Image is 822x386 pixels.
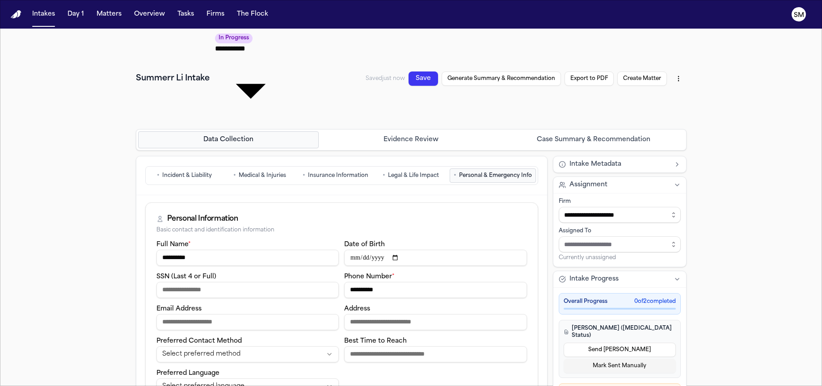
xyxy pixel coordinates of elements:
span: • [454,171,456,180]
div: Update intake status [215,32,287,126]
button: Intake Metadata [553,156,686,172]
span: • [233,171,236,180]
label: Email Address [156,306,202,312]
span: • [383,171,385,180]
button: Tasks [174,6,198,22]
button: Generate Summary & Recommendation [442,71,561,86]
button: Day 1 [64,6,88,22]
span: Saved just now [366,76,405,81]
button: More actions [670,71,687,87]
button: Go to Data Collection step [138,131,319,148]
span: Incident & Liability [162,172,212,179]
button: Send [PERSON_NAME] [564,343,676,357]
button: Go to Case Summary & Recommendation step [503,131,684,148]
h4: [PERSON_NAME] ([MEDICAL_DATA] Status) [564,325,676,339]
input: Phone number [344,282,527,298]
span: • [303,171,305,180]
span: Legal & Life Impact [388,172,439,179]
button: Save [409,71,438,86]
button: Go to Medical & Injuries [223,168,297,183]
input: Assign to staff member [559,236,681,252]
button: Create Matter [617,71,667,86]
button: Mark Sent Manually [564,359,676,373]
button: The Flock [233,6,272,22]
button: Matters [93,6,125,22]
span: Intake Progress [569,275,619,284]
span: Currently unassigned [559,254,616,261]
input: Full name [156,250,339,266]
button: Go to Insurance Information [299,168,372,183]
button: Export to PDF [565,71,614,86]
label: Phone Number [344,273,395,280]
div: Assigned To [559,227,681,235]
input: Email address [156,314,339,330]
label: Address [344,306,370,312]
button: Assignment [553,177,686,193]
input: Address [344,314,527,330]
label: SSN (Last 4 or Full) [156,273,216,280]
span: • [157,171,160,180]
span: Intake Metadata [569,160,621,169]
label: Preferred Contact Method [156,338,242,344]
span: Overall Progress [564,298,607,305]
span: Assignment [569,180,607,189]
input: Best time to reach [344,346,527,362]
a: Home [11,10,21,19]
input: Select firm [559,207,681,223]
img: Finch Logo [11,10,21,19]
div: Basic contact and identification information [156,227,527,234]
span: Personal & Emergency Info [459,172,532,179]
div: Personal Information [167,214,238,224]
h1: Summerr Li Intake [136,72,210,85]
label: Preferred Language [156,370,219,377]
button: Go to Incident & Liability [148,168,221,183]
label: Full Name [156,241,191,248]
span: 0 of 2 completed [634,298,676,305]
div: Firm [559,198,681,205]
button: Intake Progress [553,271,686,287]
input: SSN [156,282,339,298]
span: Medical & Injuries [239,172,286,179]
span: Insurance Information [308,172,368,179]
nav: Intake steps [138,131,684,148]
button: Go to Personal & Emergency Info [450,168,536,183]
span: In Progress [215,34,253,43]
button: Overview [131,6,169,22]
label: Date of Birth [344,241,385,248]
button: Firms [203,6,228,22]
button: Intakes [29,6,59,22]
button: Go to Evidence Review step [320,131,502,148]
button: Go to Legal & Life Impact [374,168,448,183]
input: Date of birth [344,250,527,266]
label: Best Time to Reach [344,338,407,344]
